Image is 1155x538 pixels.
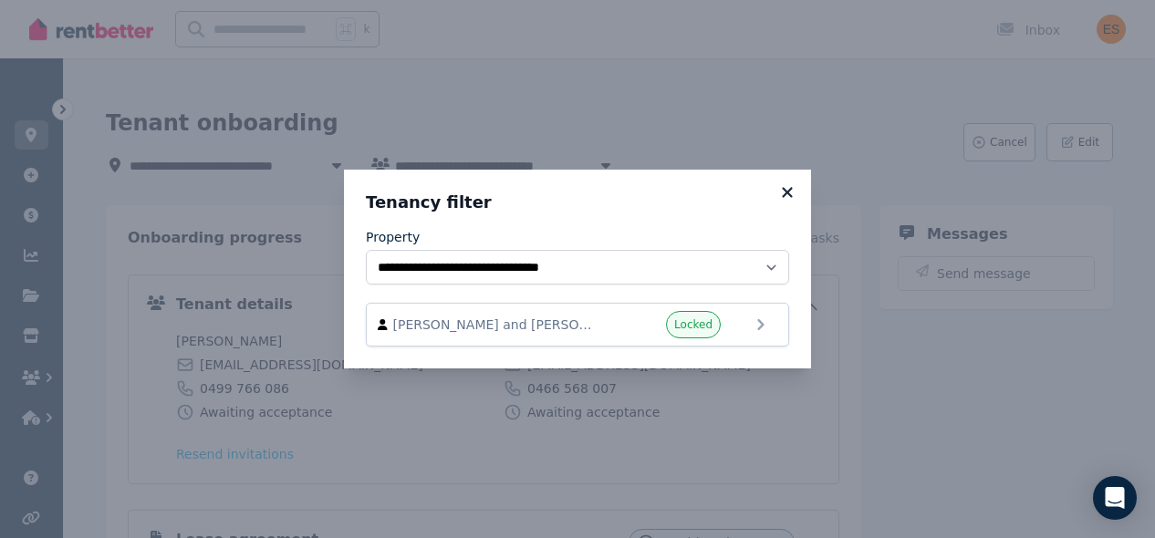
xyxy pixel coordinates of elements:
[366,191,789,213] h3: Tenancy filter
[674,317,713,332] span: Locked
[1093,476,1137,520] div: Open Intercom Messenger
[366,303,789,347] a: [PERSON_NAME] and [PERSON_NAME]Locked
[366,228,420,246] label: Property
[393,316,601,334] span: [PERSON_NAME] and [PERSON_NAME]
